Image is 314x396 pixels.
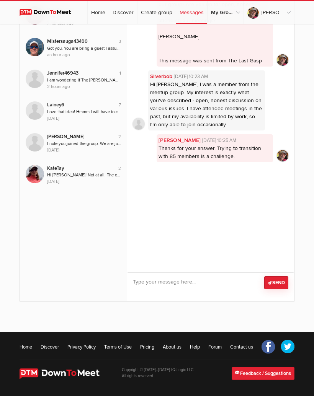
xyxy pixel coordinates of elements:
div: Lainey6 [47,101,110,109]
img: profile-user.png [133,118,144,130]
a: Terms of Use [104,344,132,351]
a: My Groups [208,1,244,24]
a: KateTay 2 KateTay Hi [PERSON_NAME] !Not at all. The only slow part was uploading photo. [DATE] [26,165,121,185]
div: [PERSON_NAME] [47,133,110,140]
div: I am wondering if The [PERSON_NAME] [PERSON_NAME] would like to listed as a sponsor. [PERSON_NAME... [47,77,121,83]
a: Feedback / Suggestions [232,367,294,380]
span: Thanks for your answer. Trying to transition with 85 members is a challenge. [159,145,261,160]
div: 2 [110,165,121,172]
div: Got you. You are bring a guest I assume [47,45,121,52]
div: 7 [110,102,121,108]
div: Hi [PERSON_NAME] ! Not at all. The only slow part was uploading photo. [47,172,121,178]
div: 2 hours ago [47,83,121,90]
a: Privacy Policy [67,344,96,351]
div: [DATE] [47,115,121,122]
img: cropped.jpg [277,54,288,66]
a: Lainey6 7 Lainey6 Love that idea! Hmmm I will have to come up with some nsmes. [DATE] [26,101,121,122]
img: KateTay [26,165,44,183]
div: 1 [110,70,121,77]
a: Discover [109,1,137,24]
img: Mistersauga43490 [26,38,44,56]
a: Forum [208,344,222,351]
a: Home [20,344,32,351]
a: Messages [176,1,207,24]
div: 2 [110,134,121,140]
a: Help [190,344,200,351]
button: Send [264,276,288,289]
img: DownToMeet [20,368,110,379]
a: About us [163,344,182,351]
div: [DATE] [47,178,121,185]
a: Discover [41,344,59,351]
a: Pricing [140,344,154,351]
a: [PERSON_NAME][DATE] 10:25 AM [159,136,271,144]
div: KateTay [47,165,110,172]
a: Twitter [281,340,294,354]
div: Love that idea! Hmmm I will have to come up with some nsmes. [47,109,121,115]
div: 3 [110,38,121,45]
a: Create group [137,1,176,24]
div: [DATE] [47,147,121,153]
a: Gordwin 2 [PERSON_NAME] I note you joined the group. We are just setting up on DTM and members ha... [26,133,121,153]
a: Facebook [262,340,275,354]
div: an hour ago [47,52,121,58]
span: Hi [PERSON_NAME], I was a member from the meetup group. My interest is exactly what you've descri... [150,81,262,128]
a: Contact us [230,344,253,351]
div: Jennifer46943 [47,70,110,77]
img: Gordwin [26,133,44,152]
span: 21st [154,375,159,378]
span: [DATE] 10:25 AM [201,137,236,144]
a: [PERSON_NAME] [244,1,294,24]
a: Mistersauga43490 3 Mistersauga43490 Got you. You are bring a guest I assume an hour ago [26,38,121,58]
div: Mistersauga43490 [47,38,110,45]
div: I note you joined the group. We are just setting up on DTM and members have to be approved. If yo... [47,140,121,147]
a: Home [88,1,109,24]
img: Lainey6 [26,101,44,120]
span: [DATE] 10:23 AM [172,73,208,80]
p: Copyright © [DATE]–[DATE] IQ-Logic LLC. All rights reserved. [122,367,194,381]
a: Silverbob[DATE] 10:23 AM [150,72,263,80]
img: cropped.jpg [277,150,288,161]
img: DownToMeet [20,9,78,16]
img: Jennifer46943 [26,70,44,88]
a: Jennifer46943 1 Jennifer46943 I am wondering if The [PERSON_NAME] [PERSON_NAME] would like to lis... [26,70,121,90]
